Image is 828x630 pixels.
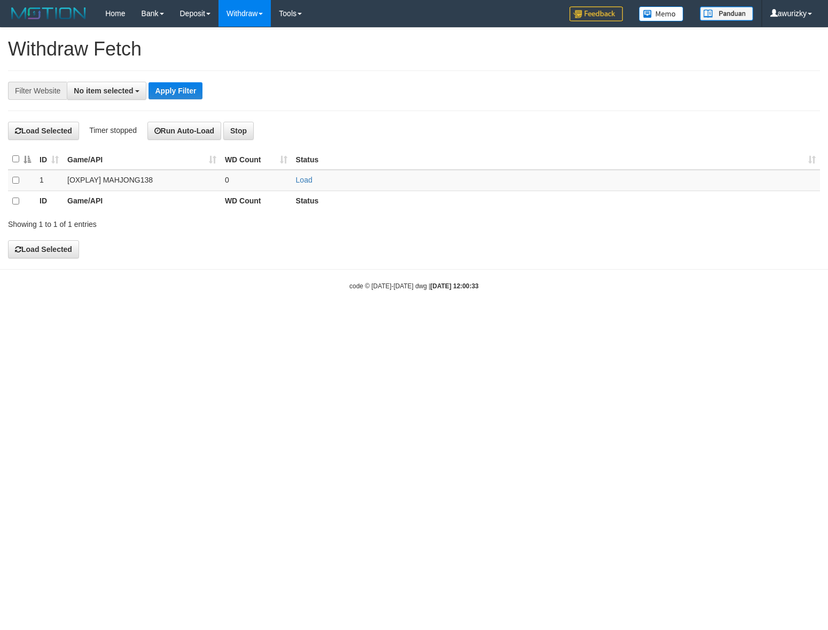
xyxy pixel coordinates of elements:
div: Filter Website [8,82,67,100]
button: Stop [223,122,254,140]
button: Run Auto-Load [147,122,222,140]
td: [OXPLAY] MAHJONG138 [63,170,221,191]
th: Game/API [63,191,221,211]
button: Apply Filter [149,82,202,99]
th: WD Count: activate to sort column ascending [221,149,292,170]
th: ID: activate to sort column ascending [35,149,63,170]
h1: Withdraw Fetch [8,38,820,60]
button: No item selected [67,82,146,100]
strong: [DATE] 12:00:33 [431,282,479,290]
span: Timer stopped [89,126,137,135]
button: Load Selected [8,240,79,258]
button: Load Selected [8,122,79,140]
img: Button%20Memo.svg [639,6,684,21]
th: Status [292,191,820,211]
img: MOTION_logo.png [8,5,89,21]
td: 1 [35,170,63,191]
span: No item selected [74,86,133,95]
img: Feedback.jpg [569,6,623,21]
th: WD Count [221,191,292,211]
th: ID [35,191,63,211]
a: Load [296,176,313,184]
span: 0 [225,176,229,184]
img: panduan.png [700,6,753,21]
th: Game/API: activate to sort column ascending [63,149,221,170]
th: Status: activate to sort column ascending [292,149,820,170]
small: code © [DATE]-[DATE] dwg | [349,282,479,290]
div: Showing 1 to 1 of 1 entries [8,215,337,230]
